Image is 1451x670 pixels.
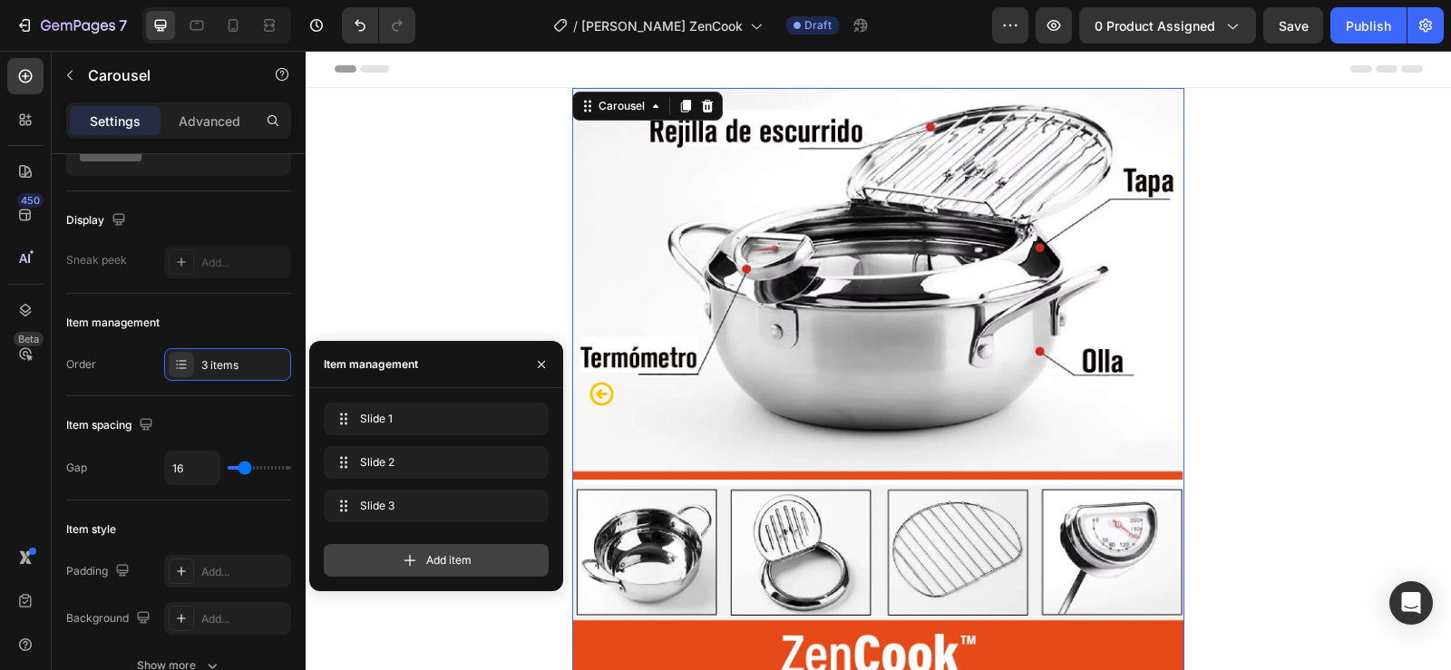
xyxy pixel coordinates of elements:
div: 3 items [201,357,287,374]
span: Slide 1 [360,411,505,427]
p: Carousel [88,64,242,86]
div: Add... [201,611,287,627]
div: Item spacing [66,413,157,438]
span: [PERSON_NAME] ZenCook [581,16,743,35]
button: Save [1263,7,1323,44]
div: Display [66,209,130,233]
input: Auto [165,452,219,484]
p: Advanced [179,112,240,131]
p: Settings [90,112,141,131]
div: Add... [201,564,287,580]
iframe: Design area [306,51,1451,670]
div: Gap [66,460,87,476]
span: 0 product assigned [1095,16,1215,35]
button: Publish [1330,7,1407,44]
div: Sneak peek [66,252,127,268]
button: 7 [7,7,135,44]
span: / [573,16,578,35]
div: Publish [1346,16,1391,35]
p: 7 [119,15,127,36]
span: Slide 3 [360,498,505,514]
div: Item style [66,521,116,538]
div: Order [66,356,96,373]
img: gempages_570902417407739032-df296a36-a5b4-4193-9b0c-aa9e19656215.webp [267,37,879,649]
div: 450 [17,193,44,208]
span: Save [1279,18,1309,34]
div: Background [66,607,154,631]
div: Beta [14,332,44,346]
div: Open Intercom Messenger [1389,581,1433,625]
div: Item management [324,356,418,373]
div: Padding [66,559,133,584]
div: Item management [66,315,160,331]
span: Slide 2 [360,454,505,471]
div: Undo/Redo [342,7,415,44]
span: Add item [426,552,472,568]
button: 0 product assigned [1079,7,1256,44]
span: Draft [804,17,832,34]
div: Carousel [289,47,343,63]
